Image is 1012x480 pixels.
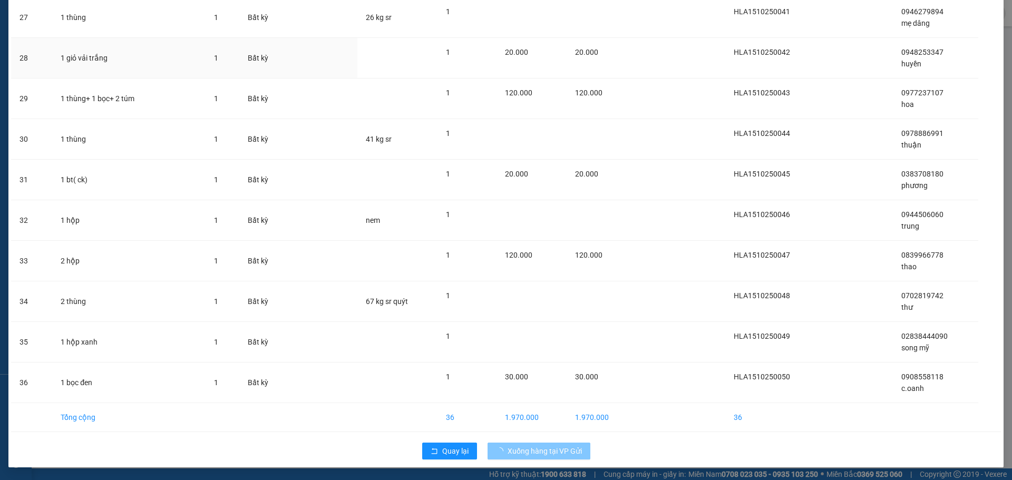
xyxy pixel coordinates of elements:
td: 1 bọc đen [52,363,205,403]
span: loading [496,447,508,455]
td: 1.970.000 [497,403,567,432]
span: 26 kg sr [366,13,392,22]
span: phương [901,181,928,190]
td: 1 hộp xanh [52,322,205,363]
td: 28 [11,38,52,79]
span: mẹ dâng [901,19,930,27]
span: 1 [446,332,450,340]
span: 120.000 [575,251,602,259]
td: 35 [11,322,52,363]
span: 1 [214,54,218,62]
span: 1 [446,251,450,259]
span: HLA1510250048 [734,291,790,300]
span: 1 [214,338,218,346]
td: 29 [11,79,52,119]
span: 0977237107 [901,89,943,97]
span: 0946279894 [901,7,943,16]
td: Bất kỳ [239,281,290,322]
span: 1 [446,210,450,219]
span: 120.000 [505,251,532,259]
span: 20.000 [505,48,528,56]
span: 20.000 [575,170,598,178]
span: Quay lại [442,445,469,457]
span: thư [901,303,913,311]
span: HLA1510250047 [734,251,790,259]
span: 0702819742 [901,291,943,300]
td: Bất kỳ [239,79,290,119]
td: Tổng cộng [52,403,205,432]
span: 0948253347 [901,48,943,56]
span: 120.000 [505,89,532,97]
span: 1 [446,7,450,16]
span: HLA1510250044 [734,129,790,138]
span: HLA1510250043 [734,89,790,97]
td: 1 bt( ck) [52,160,205,200]
td: Bất kỳ [239,363,290,403]
span: 1 [446,48,450,56]
span: 120.000 [575,89,602,97]
td: 2 thùng [52,281,205,322]
span: HLA1510250046 [734,210,790,219]
span: thuận [901,141,921,149]
td: 36 [437,403,497,432]
span: 0839966778 [901,251,943,259]
span: 1 [214,257,218,265]
span: 30.000 [575,373,598,381]
span: 1 [446,291,450,300]
span: 20.000 [575,48,598,56]
td: 34 [11,281,52,322]
td: 2 hộp [52,241,205,281]
span: 67 kg sr quýt [366,297,408,306]
td: 1 thùng+ 1 bọc+ 2 túm [52,79,205,119]
span: 1 [214,216,218,224]
span: c.oanh [901,384,924,393]
span: hoa [901,100,914,109]
span: 1 [214,13,218,22]
span: nem [366,216,380,224]
span: rollback [431,447,438,456]
span: HLA1510250045 [734,170,790,178]
span: HLA1510250041 [734,7,790,16]
span: 1 [446,129,450,138]
span: 0944506060 [901,210,943,219]
td: 31 [11,160,52,200]
span: 1 [214,378,218,387]
span: thao [901,262,917,271]
span: 20.000 [505,170,528,178]
span: 1 [214,175,218,184]
td: 36 [725,403,824,432]
span: 02838444090 [901,332,948,340]
button: rollbackQuay lại [422,443,477,459]
td: 1.970.000 [567,403,635,432]
span: 1 [214,135,218,143]
td: Bất kỳ [239,160,290,200]
span: HLA1510250049 [734,332,790,340]
td: 30 [11,119,52,160]
span: HLA1510250050 [734,373,790,381]
td: 1 giỏ vải trắng [52,38,205,79]
span: 1 [446,170,450,178]
span: 1 [446,89,450,97]
td: Bất kỳ [239,200,290,241]
span: huyền [901,60,921,68]
span: 0978886991 [901,129,943,138]
td: 36 [11,363,52,403]
span: 1 [214,297,218,306]
span: song mỹ [901,344,929,352]
span: 30.000 [505,373,528,381]
button: Xuống hàng tại VP Gửi [488,443,590,459]
span: 41 kg sr [366,135,392,143]
span: 1 [214,94,218,103]
span: HLA1510250042 [734,48,790,56]
span: Xuống hàng tại VP Gửi [508,445,582,457]
td: 32 [11,200,52,241]
td: Bất kỳ [239,322,290,363]
td: 33 [11,241,52,281]
span: 0383708180 [901,170,943,178]
td: Bất kỳ [239,241,290,281]
td: 1 hộp [52,200,205,241]
td: Bất kỳ [239,119,290,160]
span: 0908558118 [901,373,943,381]
td: Bất kỳ [239,38,290,79]
span: trung [901,222,919,230]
